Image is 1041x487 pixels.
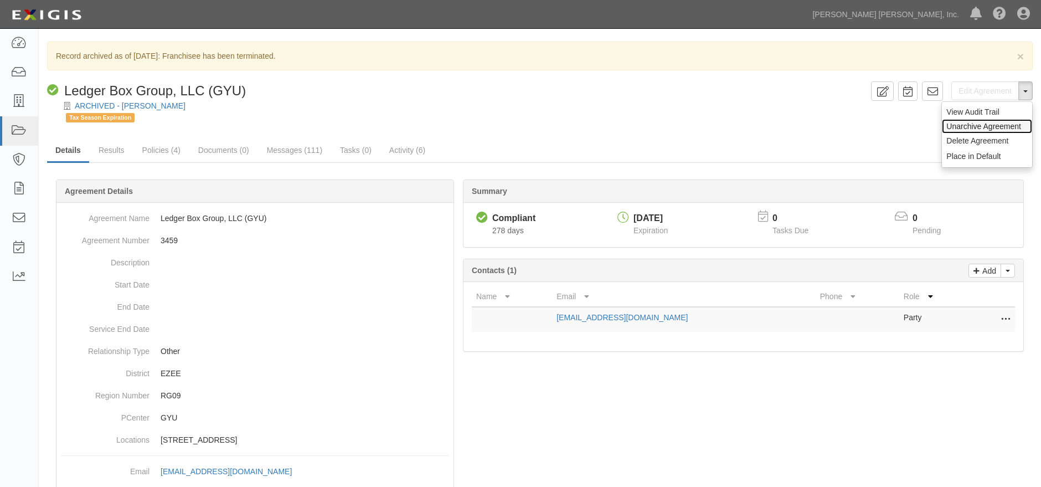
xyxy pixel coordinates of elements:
[332,139,380,161] a: Tasks (0)
[913,212,955,225] p: 0
[66,113,135,122] span: Tax Season Expiration
[161,467,304,476] a: [EMAIL_ADDRESS][DOMAIN_NAME]
[61,252,150,268] dt: Description
[772,226,808,235] span: Tasks Due
[942,119,1032,134] a: Unarchive Agreement
[61,274,150,290] dt: Start Date
[816,286,899,307] th: Phone
[61,229,150,246] dt: Agreement Number
[161,412,449,423] p: GYU
[75,101,185,110] a: ARCHIVED - [PERSON_NAME]
[492,226,524,235] span: Since 12/11/2024
[61,460,150,477] dt: Email
[942,148,1032,165] button: Place in Default
[190,139,257,161] a: Documents (0)
[472,266,517,275] b: Contacts (1)
[807,3,965,25] a: [PERSON_NAME] [PERSON_NAME], Inc.
[61,229,449,252] dd: 3459
[90,139,133,161] a: Results
[47,81,246,100] div: Ledger Box Group, LLC (GYU)
[476,212,488,224] i: Compliant
[472,187,507,196] b: Summary
[980,264,996,277] p: Add
[951,81,1019,100] a: Edit Agreement
[968,264,1001,278] a: Add
[633,226,668,235] span: Expiration
[259,139,331,161] a: Messages (111)
[492,212,535,225] div: Compliant
[161,390,449,401] p: RG09
[161,434,449,445] p: [STREET_ADDRESS]
[161,368,449,379] p: EZEE
[61,340,150,357] dt: Relationship Type
[61,385,150,401] dt: Region Number
[8,5,85,25] img: logo-5460c22ac91f19d4615b14bd174203de0afe785f0fc80cf4dbbc73dc1793850b.png
[134,139,189,161] a: Policies (4)
[381,139,434,161] a: Activity (6)
[61,340,449,362] dd: Other
[942,134,1032,148] a: Delete Agreement
[161,466,292,477] div: [EMAIL_ADDRESS][DOMAIN_NAME]
[899,286,971,307] th: Role
[47,139,89,163] a: Details
[552,286,816,307] th: Email
[64,83,246,98] span: Ledger Box Group, LLC (GYU)
[61,407,150,423] dt: PCenter
[472,286,552,307] th: Name
[65,187,133,196] b: Agreement Details
[1017,50,1024,62] button: Close
[61,207,449,229] dd: Ledger Box Group, LLC (GYU)
[993,8,1006,21] i: Help Center - Complianz
[61,318,150,335] dt: Service End Date
[899,307,971,332] td: Party
[61,429,150,445] dt: Locations
[633,212,668,225] div: [DATE]
[942,105,1032,119] a: View Audit Trail
[61,296,150,312] dt: End Date
[913,226,941,235] span: Pending
[61,207,150,224] dt: Agreement Name
[1017,50,1024,63] span: ×
[556,313,688,322] a: [EMAIL_ADDRESS][DOMAIN_NAME]
[61,362,150,379] dt: District
[56,50,1024,61] p: Record archived as of [DATE]: Franchisee has been terminated.
[47,85,59,96] i: Compliant
[772,212,822,225] p: 0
